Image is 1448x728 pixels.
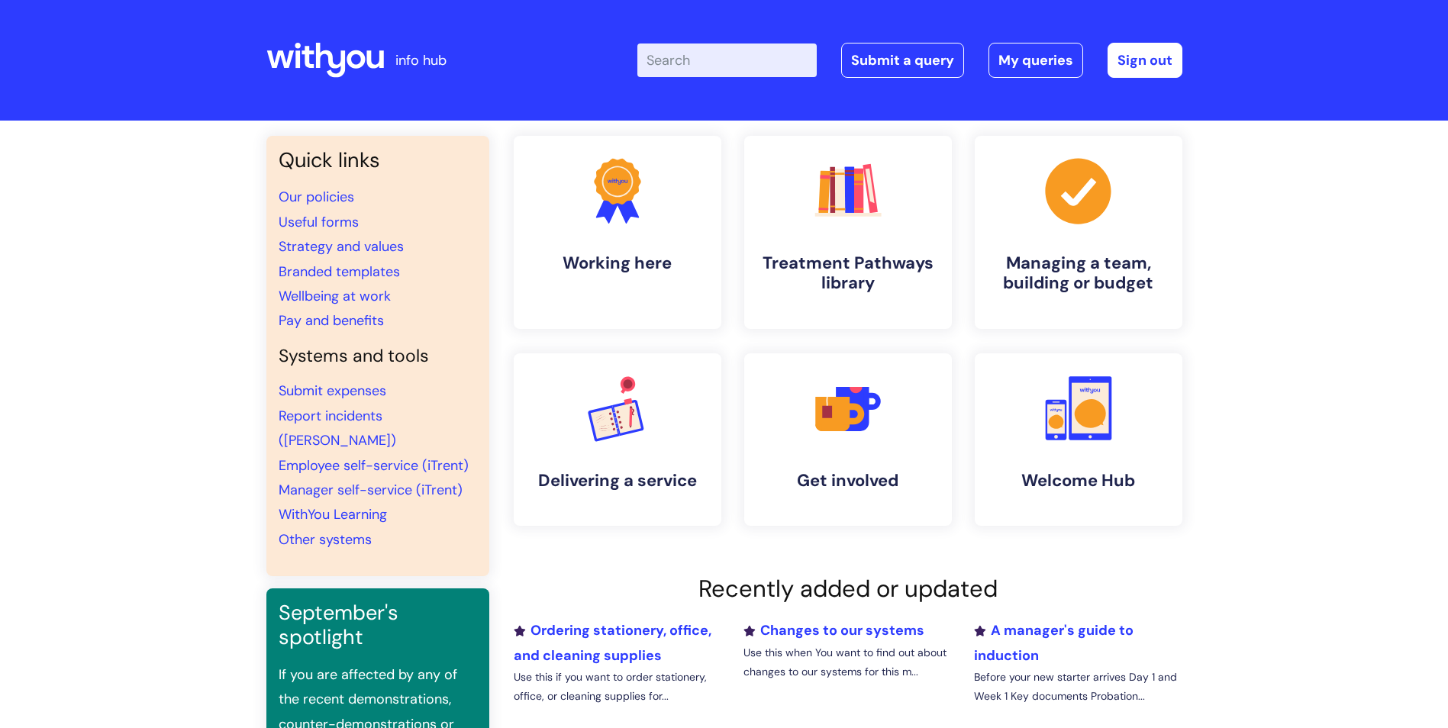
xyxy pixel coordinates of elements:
p: info hub [395,48,447,72]
a: Welcome Hub [975,353,1182,526]
h2: Recently added or updated [514,575,1182,603]
h4: Systems and tools [279,346,477,367]
a: Manager self-service (iTrent) [279,481,463,499]
a: WithYou Learning [279,505,387,523]
p: Use this if you want to order stationery, office, or cleaning supplies for... [514,668,721,706]
a: Ordering stationery, office, and cleaning supplies [514,621,711,664]
a: Managing a team, building or budget [975,136,1182,329]
h4: Welcome Hub [987,471,1170,491]
a: Working here [514,136,721,329]
a: Submit expenses [279,382,386,400]
h3: Quick links [279,148,477,172]
h4: Get involved [756,471,940,491]
a: My queries [988,43,1083,78]
a: Other systems [279,530,372,549]
a: Submit a query [841,43,964,78]
a: Get involved [744,353,952,526]
a: Sign out [1108,43,1182,78]
input: Search [637,43,817,77]
h4: Delivering a service [526,471,709,491]
a: Employee self-service (iTrent) [279,456,469,475]
a: Changes to our systems [743,621,924,639]
div: | - [637,43,1182,78]
a: Useful forms [279,213,359,231]
p: Use this when You want to find out about changes to our systems for this m... [743,643,951,681]
h4: Treatment Pathways library [756,253,940,294]
a: Report incidents ([PERSON_NAME]) [279,407,396,449]
a: Strategy and values [279,237,404,256]
p: Before your new starter arrives Day 1 and Week 1 Key documents Probation... [974,668,1182,706]
h4: Managing a team, building or budget [987,253,1170,294]
h3: September's spotlight [279,601,477,650]
a: A manager's guide to induction [974,621,1134,664]
h4: Working here [526,253,709,273]
a: Pay and benefits [279,311,384,330]
a: Treatment Pathways library [744,136,952,329]
a: Wellbeing at work [279,287,391,305]
a: Our policies [279,188,354,206]
a: Branded templates [279,263,400,281]
a: Delivering a service [514,353,721,526]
